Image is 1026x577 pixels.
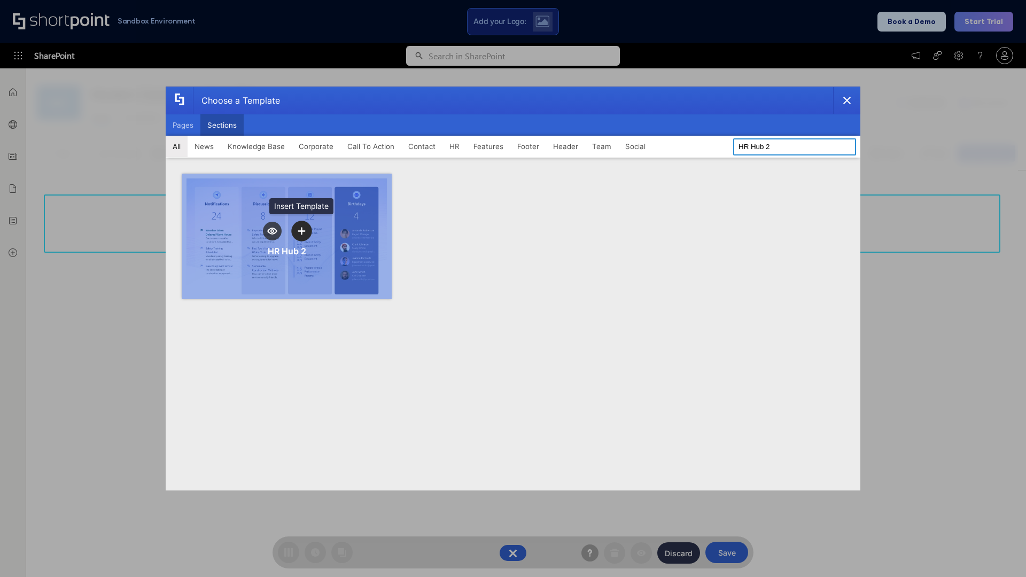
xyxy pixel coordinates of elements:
[292,136,340,157] button: Corporate
[585,136,618,157] button: Team
[221,136,292,157] button: Knowledge Base
[166,136,188,157] button: All
[467,136,510,157] button: Features
[510,136,546,157] button: Footer
[973,526,1026,577] iframe: Chat Widget
[546,136,585,157] button: Header
[618,136,652,157] button: Social
[166,114,200,136] button: Pages
[193,87,280,114] div: Choose a Template
[188,136,221,157] button: News
[166,87,860,490] div: template selector
[401,136,442,157] button: Contact
[442,136,467,157] button: HR
[340,136,401,157] button: Call To Action
[733,138,856,155] input: Search
[200,114,244,136] button: Sections
[268,246,306,256] div: HR Hub 2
